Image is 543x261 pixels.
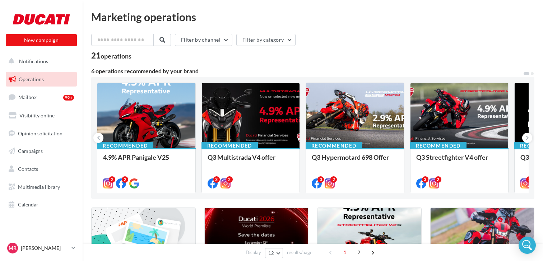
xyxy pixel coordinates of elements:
[4,162,78,177] a: Contacts
[4,197,78,212] a: Calendar
[21,244,69,252] p: [PERSON_NAME]
[122,176,128,183] div: 2
[312,154,398,168] div: Q3 Hypermotard 698 Offer
[246,249,261,256] span: Display
[306,142,362,150] div: Recommended
[4,72,78,87] a: Operations
[226,176,233,183] div: 2
[4,89,78,105] a: Mailbox99+
[97,142,153,150] div: Recommended
[63,95,74,101] div: 99+
[18,184,60,190] span: Multimedia library
[18,94,37,100] span: Mailbox
[103,154,190,168] div: 4.9% APR Panigale V2S
[416,154,503,168] div: Q3 Streetfighter V4 offer
[101,53,131,59] div: operations
[91,11,534,22] div: Marketing operations
[287,249,312,256] span: results/page
[317,176,324,183] div: 3
[339,247,351,258] span: 1
[4,180,78,195] a: Multimedia library
[6,241,77,255] a: MR [PERSON_NAME]
[18,130,62,136] span: Opinion solicitation
[19,76,44,82] span: Operations
[4,108,78,123] a: Visibility online
[9,244,17,252] span: MR
[91,52,131,60] div: 21
[330,176,337,183] div: 2
[18,166,38,172] span: Contacts
[19,58,48,64] span: Notifications
[18,201,38,208] span: Calendar
[213,176,220,183] div: 3
[19,112,55,118] span: Visibility online
[4,144,78,159] a: Campaigns
[208,154,294,168] div: Q3 Multistrada V4 offer
[6,34,77,46] button: New campaign
[175,34,232,46] button: Filter by channel
[4,54,75,69] button: Notifications
[526,176,533,183] div: 2
[201,142,258,150] div: Recommended
[422,176,428,183] div: 3
[435,176,441,183] div: 2
[18,148,43,154] span: Campaigns
[109,176,115,183] div: 2
[91,68,523,74] div: 6 operations recommended by your brand
[236,34,296,46] button: Filter by category
[4,126,78,141] a: Opinion solicitation
[519,237,536,254] div: Open Intercom Messenger
[353,247,365,258] span: 2
[410,142,467,150] div: Recommended
[268,250,274,256] span: 12
[265,248,283,258] button: 12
